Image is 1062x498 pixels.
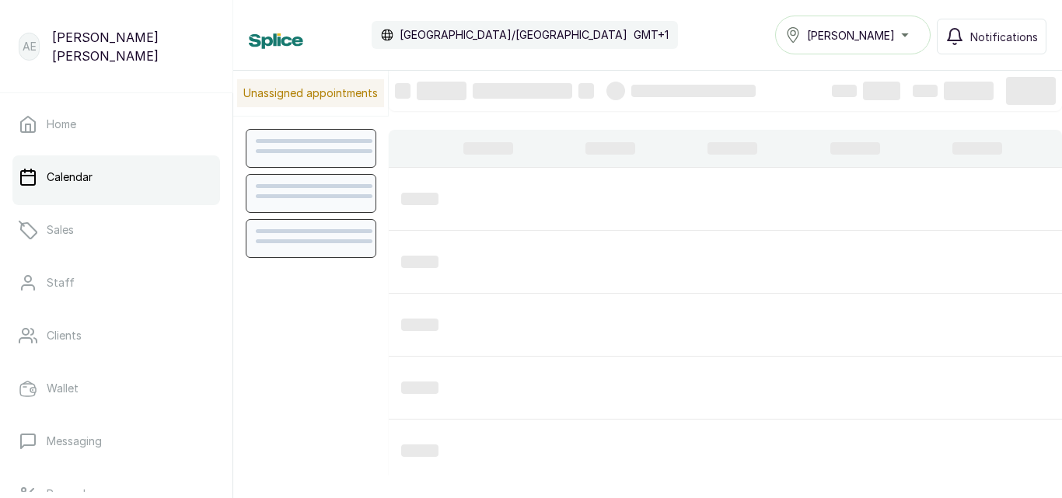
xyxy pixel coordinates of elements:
a: Messaging [12,420,220,463]
p: Calendar [47,169,93,185]
button: [PERSON_NAME] [775,16,931,54]
a: Clients [12,314,220,357]
p: Staff [47,275,75,291]
p: [PERSON_NAME] [PERSON_NAME] [52,28,214,65]
p: [GEOGRAPHIC_DATA]/[GEOGRAPHIC_DATA] [400,27,627,43]
a: Home [12,103,220,146]
span: Notifications [970,29,1038,45]
p: Messaging [47,434,102,449]
p: Wallet [47,381,79,396]
p: GMT+1 [634,27,669,43]
p: Home [47,117,76,132]
p: Sales [47,222,74,238]
p: AE [23,39,37,54]
a: Calendar [12,155,220,199]
p: Unassigned appointments [237,79,384,107]
a: Sales [12,208,220,252]
span: [PERSON_NAME] [807,27,895,44]
p: Clients [47,328,82,343]
a: Wallet [12,367,220,410]
a: Staff [12,261,220,305]
button: Notifications [937,19,1046,54]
